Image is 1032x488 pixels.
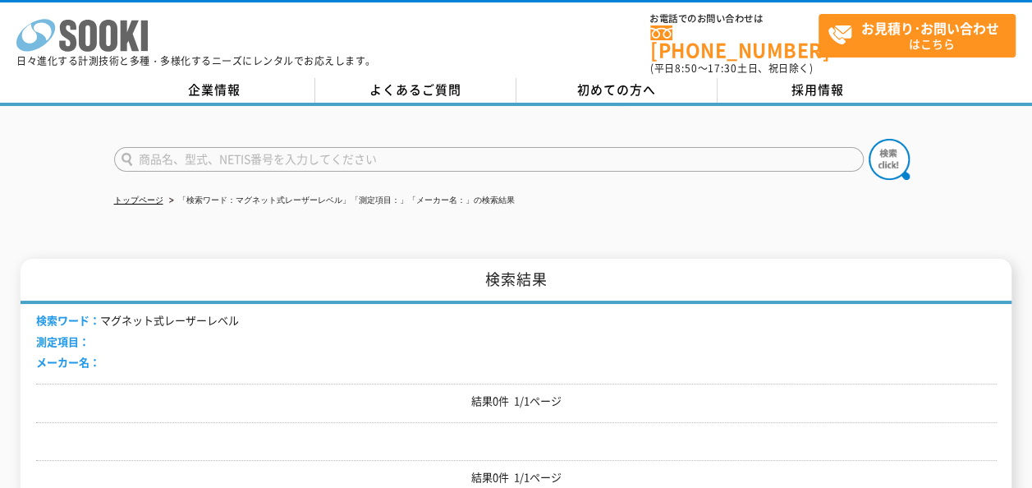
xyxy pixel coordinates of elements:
[114,78,315,103] a: 企業情報
[650,61,813,76] span: (平日 ～ 土日、祝日除く)
[16,56,376,66] p: 日々進化する計測技術と多種・多様化するニーズにレンタルでお応えします。
[36,334,89,349] span: 測定項目：
[650,14,819,24] span: お電話でのお問い合わせは
[36,354,100,370] span: メーカー名：
[708,61,737,76] span: 17:30
[828,15,1015,56] span: はこちら
[166,192,515,209] li: 「検索ワード：マグネット式レーザーレベル」「測定項目：」「メーカー名：」の検索結果
[516,78,718,103] a: 初めての方へ
[650,25,819,59] a: [PHONE_NUMBER]
[675,61,698,76] span: 8:50
[315,78,516,103] a: よくあるご質問
[21,259,1011,304] h1: 検索結果
[114,196,163,205] a: トップページ
[36,312,100,328] span: 検索ワード：
[114,147,864,172] input: 商品名、型式、NETIS番号を入力してください
[36,393,997,410] p: 結果0件 1/1ページ
[718,78,919,103] a: 採用情報
[36,312,239,329] li: マグネット式レーザーレベル
[819,14,1016,58] a: お見積り･お問い合わせはこちら
[869,139,910,180] img: btn_search.png
[861,18,999,38] strong: お見積り･お問い合わせ
[36,469,997,486] p: 結果0件 1/1ページ
[577,81,656,99] span: 初めての方へ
